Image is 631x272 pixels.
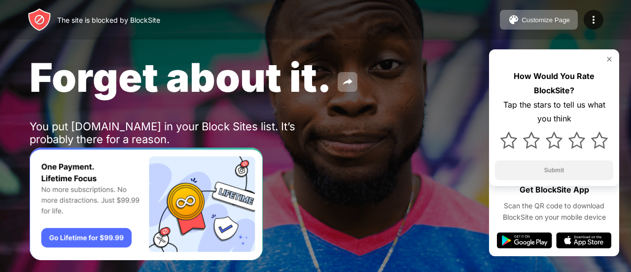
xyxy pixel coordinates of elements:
[588,14,599,26] img: menu-icon.svg
[28,8,51,32] img: header-logo.svg
[508,14,520,26] img: pallet.svg
[500,132,517,149] img: star.svg
[30,53,332,101] span: Forget about it.
[522,16,570,24] div: Customize Page
[497,233,552,248] img: google-play.svg
[30,120,334,146] div: You put [DOMAIN_NAME] in your Block Sites list. It’s probably there for a reason.
[495,69,613,98] div: How Would You Rate BlockSite?
[605,55,613,63] img: rate-us-close.svg
[556,233,611,248] img: app-store.svg
[568,132,585,149] img: star.svg
[500,10,578,30] button: Customize Page
[523,132,540,149] img: star.svg
[495,160,613,180] button: Submit
[57,16,160,24] div: The site is blocked by BlockSite
[30,148,263,261] iframe: Banner
[546,132,562,149] img: star.svg
[591,132,608,149] img: star.svg
[342,76,353,88] img: share.svg
[495,98,613,126] div: Tap the stars to tell us what you think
